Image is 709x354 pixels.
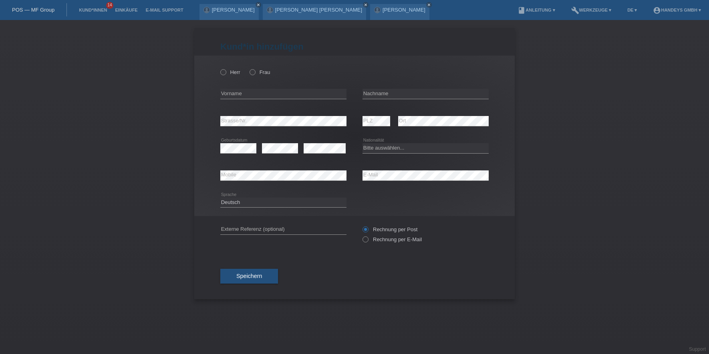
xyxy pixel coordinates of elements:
[653,6,661,14] i: account_circle
[111,8,141,12] a: Einkäufe
[427,3,431,7] i: close
[363,236,368,246] input: Rechnung per E-Mail
[220,69,226,74] input: Herr
[75,8,111,12] a: Kund*innen
[363,2,369,8] a: close
[363,226,417,232] label: Rechnung per Post
[649,8,705,12] a: account_circleHandeys GmbH ▾
[567,8,616,12] a: buildWerkzeuge ▾
[212,7,255,13] a: [PERSON_NAME]
[256,3,260,7] i: close
[518,6,526,14] i: book
[220,69,240,75] label: Herr
[12,7,54,13] a: POS — MF Group
[275,7,362,13] a: [PERSON_NAME] [PERSON_NAME]
[363,226,368,236] input: Rechnung per Post
[220,269,278,284] button: Speichern
[363,236,422,242] label: Rechnung per E-Mail
[426,2,432,8] a: close
[571,6,579,14] i: build
[689,346,706,352] a: Support
[250,69,255,74] input: Frau
[514,8,559,12] a: bookAnleitung ▾
[383,7,425,13] a: [PERSON_NAME]
[256,2,261,8] a: close
[364,3,368,7] i: close
[142,8,187,12] a: E-Mail Support
[250,69,270,75] label: Frau
[623,8,641,12] a: DE ▾
[106,2,113,9] span: 14
[220,42,489,52] h1: Kund*in hinzufügen
[236,273,262,279] span: Speichern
